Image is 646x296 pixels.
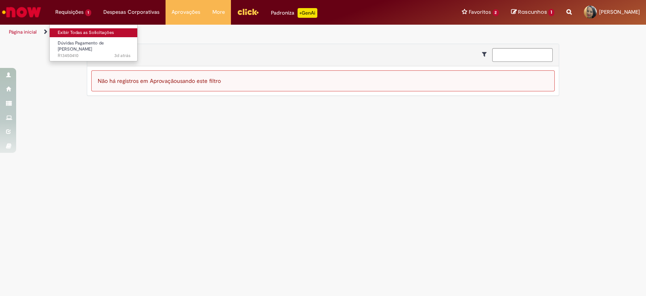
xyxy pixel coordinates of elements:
[271,8,317,18] div: Padroniza
[9,29,37,35] a: Página inicial
[6,25,425,40] ul: Trilhas de página
[518,8,547,16] span: Rascunhos
[493,9,499,16] span: 2
[49,24,138,61] ul: Requisições
[212,8,225,16] span: More
[58,40,104,53] span: Dúvidas Pagamento de [PERSON_NAME]
[172,8,200,16] span: Aprovações
[482,51,491,57] i: Mostrar filtros para: Suas Solicitações
[85,9,91,16] span: 1
[55,8,84,16] span: Requisições
[91,70,555,91] div: Não há registros em Aprovação
[298,8,317,18] p: +GenAi
[114,53,130,59] time: 26/08/2025 21:44:55
[114,53,130,59] span: 3d atrás
[50,28,138,37] a: Exibir Todas as Solicitações
[177,77,221,85] span: usando este filtro
[103,8,159,16] span: Despesas Corporativas
[548,9,554,16] span: 1
[237,6,259,18] img: click_logo_yellow_360x200.png
[511,8,554,16] a: Rascunhos
[469,8,491,16] span: Favoritos
[50,39,138,56] a: Aberto R13450410 : Dúvidas Pagamento de Salário
[1,4,42,20] img: ServiceNow
[599,8,640,15] span: [PERSON_NAME]
[58,53,130,59] span: R13450410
